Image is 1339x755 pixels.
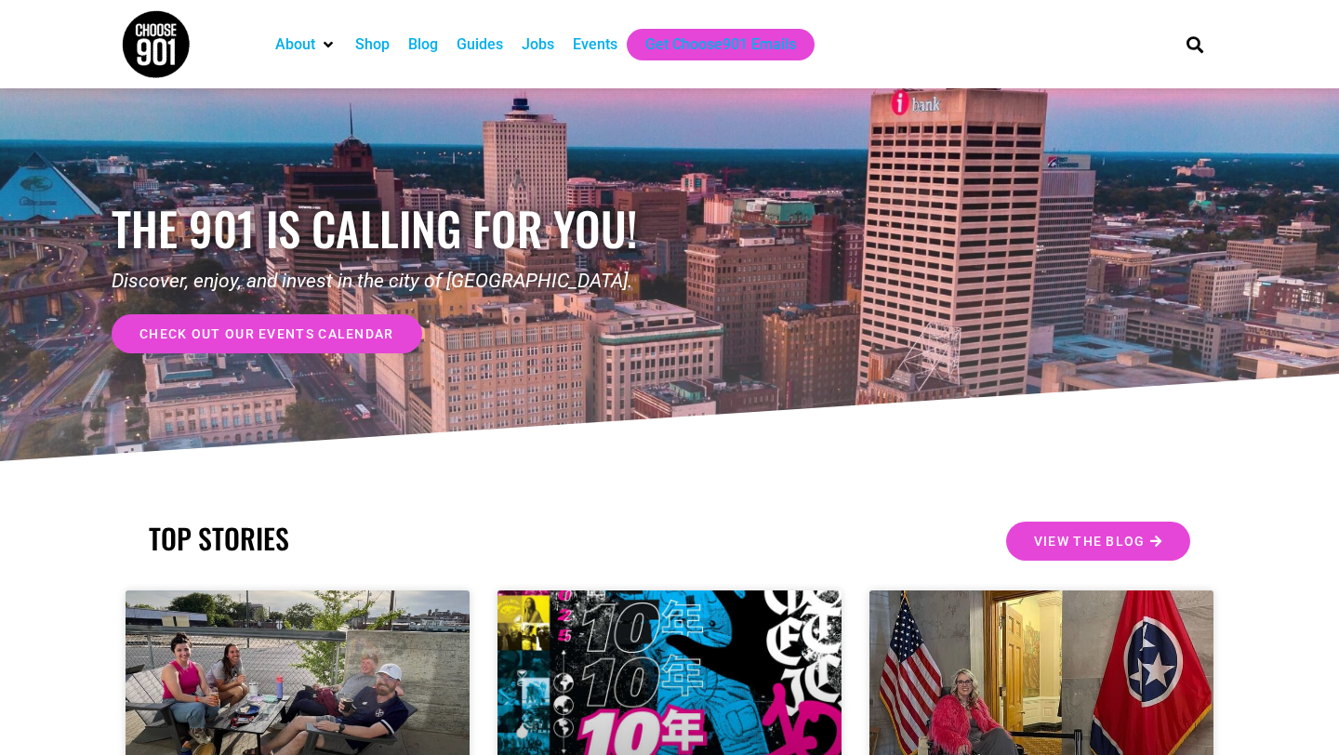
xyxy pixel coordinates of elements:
[266,29,1155,60] nav: Main nav
[149,522,660,555] h2: TOP STORIES
[645,33,796,56] a: Get Choose901 Emails
[1006,522,1190,561] a: View the Blog
[408,33,438,56] a: Blog
[522,33,554,56] a: Jobs
[266,29,346,60] div: About
[112,267,669,297] p: Discover, enjoy, and invest in the city of [GEOGRAPHIC_DATA].
[1034,535,1146,548] span: View the Blog
[1180,29,1211,60] div: Search
[112,314,422,353] a: check out our events calendar
[275,33,315,56] a: About
[573,33,617,56] a: Events
[355,33,390,56] a: Shop
[139,327,394,340] span: check out our events calendar
[112,201,669,256] h1: the 901 is calling for you!
[457,33,503,56] a: Guides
